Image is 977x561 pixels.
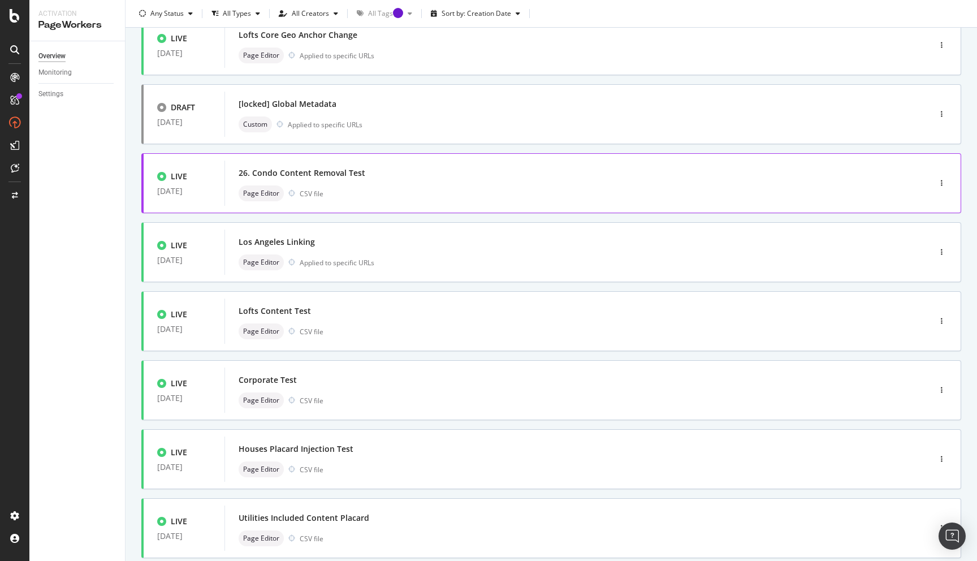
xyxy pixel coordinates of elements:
[157,532,211,541] div: [DATE]
[171,171,187,182] div: LIVE
[300,465,323,474] div: CSV file
[157,187,211,196] div: [DATE]
[426,5,525,23] button: Sort by: Creation Date
[239,305,311,317] div: Lofts Content Test
[243,397,279,404] span: Page Editor
[38,88,63,100] div: Settings
[239,374,297,386] div: Corporate Test
[38,88,117,100] a: Settings
[38,50,117,62] a: Overview
[288,120,362,130] div: Applied to specific URLs
[243,190,279,197] span: Page Editor
[38,9,116,19] div: Activation
[243,328,279,335] span: Page Editor
[135,5,197,23] button: Any Status
[239,323,284,339] div: neutral label
[157,118,211,127] div: [DATE]
[239,236,315,248] div: Los Angeles Linking
[171,33,187,44] div: LIVE
[368,10,403,17] div: All Tags
[292,10,329,17] div: All Creators
[300,51,374,61] div: Applied to specific URLs
[171,102,195,113] div: DRAFT
[157,256,211,265] div: [DATE]
[157,463,211,472] div: [DATE]
[239,167,365,179] div: 26. Condo Content Removal Test
[171,516,187,527] div: LIVE
[171,378,187,389] div: LIVE
[239,29,357,41] div: Lofts Core Geo Anchor Change
[239,116,272,132] div: neutral label
[239,98,336,110] div: [locked] Global Metadata
[223,10,251,17] div: All Types
[150,10,184,17] div: Any Status
[38,19,116,32] div: PageWorkers
[38,50,66,62] div: Overview
[239,254,284,270] div: neutral label
[239,443,353,455] div: Houses Placard Injection Test
[207,5,265,23] button: All Types
[157,325,211,334] div: [DATE]
[243,121,267,128] span: Custom
[274,5,343,23] button: All Creators
[239,530,284,546] div: neutral label
[300,189,323,198] div: CSV file
[239,185,284,201] div: neutral label
[239,392,284,408] div: neutral label
[243,535,279,542] span: Page Editor
[239,48,284,63] div: neutral label
[157,394,211,403] div: [DATE]
[300,327,323,336] div: CSV file
[243,52,279,59] span: Page Editor
[442,10,511,17] div: Sort by: Creation Date
[243,259,279,266] span: Page Editor
[939,523,966,550] div: Open Intercom Messenger
[393,8,403,18] div: Tooltip anchor
[300,396,323,405] div: CSV file
[300,258,374,267] div: Applied to specific URLs
[300,534,323,543] div: CSV file
[239,512,369,524] div: Utilities Included Content Placard
[171,240,187,251] div: LIVE
[352,5,417,23] button: All TagsTooltip anchor
[157,49,211,58] div: [DATE]
[239,461,284,477] div: neutral label
[171,309,187,320] div: LIVE
[171,447,187,458] div: LIVE
[243,466,279,473] span: Page Editor
[38,67,72,79] div: Monitoring
[38,67,117,79] a: Monitoring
